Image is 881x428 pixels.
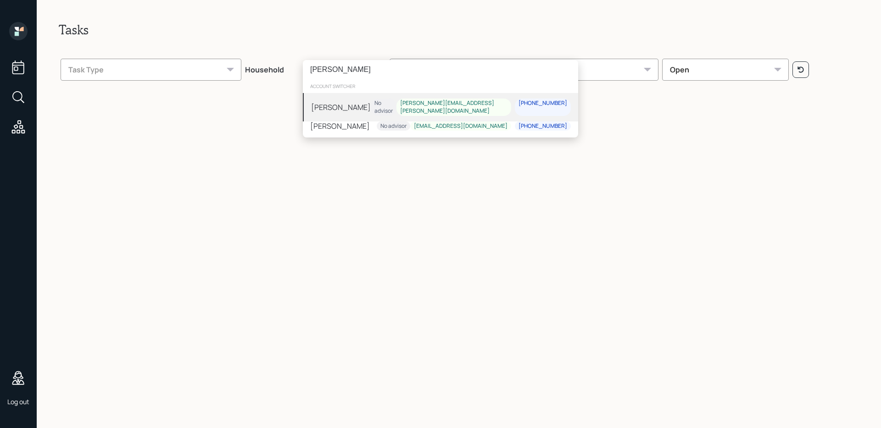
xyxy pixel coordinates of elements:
input: Type a command or search… [303,60,578,79]
div: [PHONE_NUMBER] [519,122,567,130]
div: [EMAIL_ADDRESS][DOMAIN_NAME] [414,122,507,130]
div: No advisor [374,99,393,115]
div: [PERSON_NAME] [311,102,371,113]
div: account switcher [303,79,578,93]
div: [PERSON_NAME] [310,121,370,132]
div: [PERSON_NAME][EMAIL_ADDRESS][PERSON_NAME][DOMAIN_NAME] [400,99,507,115]
div: [PHONE_NUMBER] [519,99,567,107]
div: No advisor [380,122,407,130]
